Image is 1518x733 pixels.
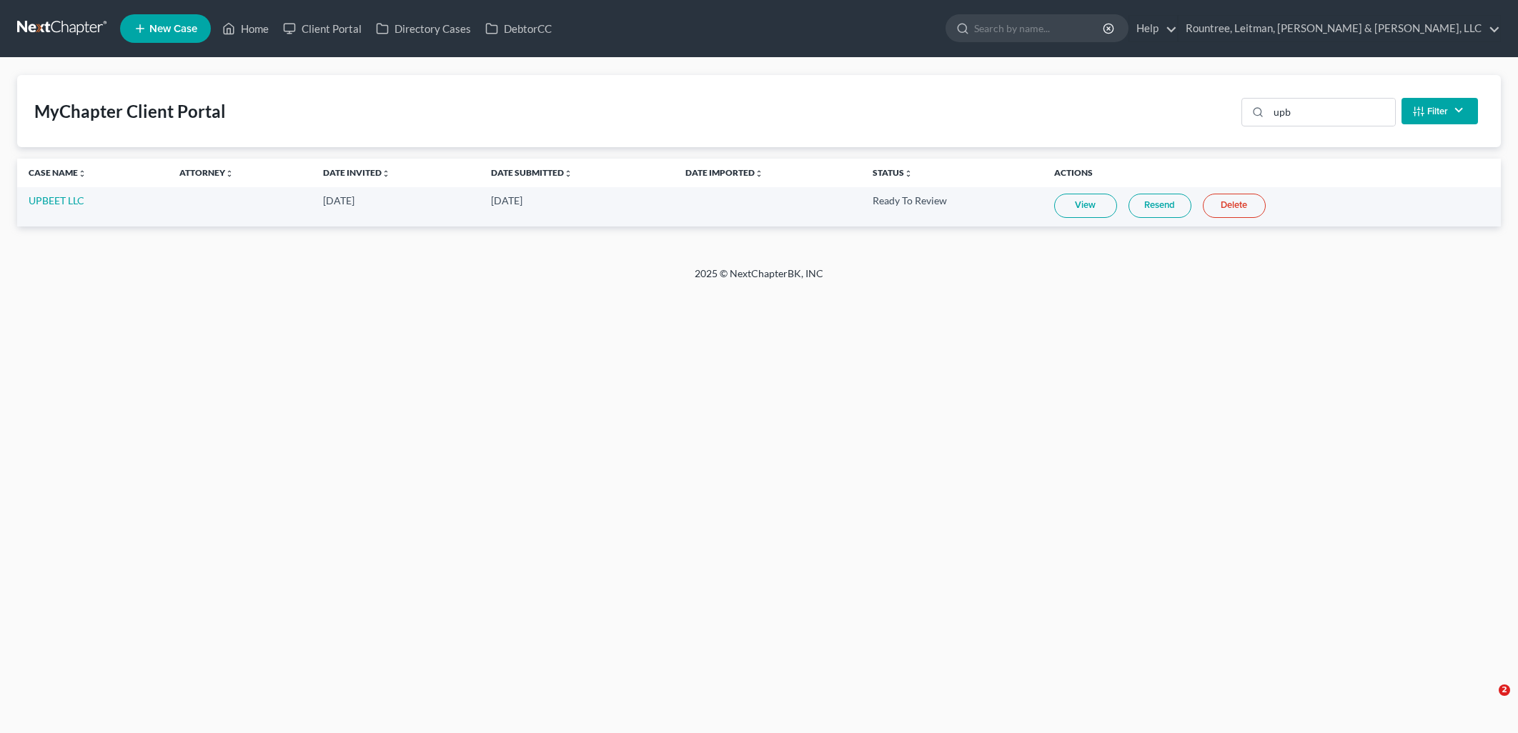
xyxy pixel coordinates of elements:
[1043,159,1501,187] th: Actions
[478,16,559,41] a: DebtorCC
[215,16,276,41] a: Home
[491,167,572,178] a: Date Submittedunfold_more
[904,169,913,178] i: unfold_more
[149,24,197,34] span: New Case
[369,16,478,41] a: Directory Cases
[1269,99,1395,126] input: Search...
[382,169,390,178] i: unfold_more
[29,194,84,206] a: UPBEET LLC
[34,100,226,123] div: MyChapter Client Portal
[1054,194,1117,218] a: View
[1129,16,1177,41] a: Help
[564,169,572,178] i: unfold_more
[861,187,1042,226] td: Ready To Review
[974,15,1105,41] input: Search by name...
[29,167,86,178] a: Case Nameunfold_more
[276,16,369,41] a: Client Portal
[873,167,913,178] a: Statusunfold_more
[1128,194,1191,218] a: Resend
[1203,194,1266,218] a: Delete
[491,194,522,206] span: [DATE]
[225,169,234,178] i: unfold_more
[1402,98,1478,124] button: Filter
[1499,684,1510,696] span: 2
[352,266,1166,292] div: 2025 © NextChapterBK, INC
[78,169,86,178] i: unfold_more
[685,167,763,178] a: Date Importedunfold_more
[323,167,390,178] a: Date Invitedunfold_more
[755,169,763,178] i: unfold_more
[1469,684,1504,719] iframe: Intercom live chat
[323,194,354,206] span: [DATE]
[1179,16,1500,41] a: Rountree, Leitman, [PERSON_NAME] & [PERSON_NAME], LLC
[179,167,234,178] a: Attorneyunfold_more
